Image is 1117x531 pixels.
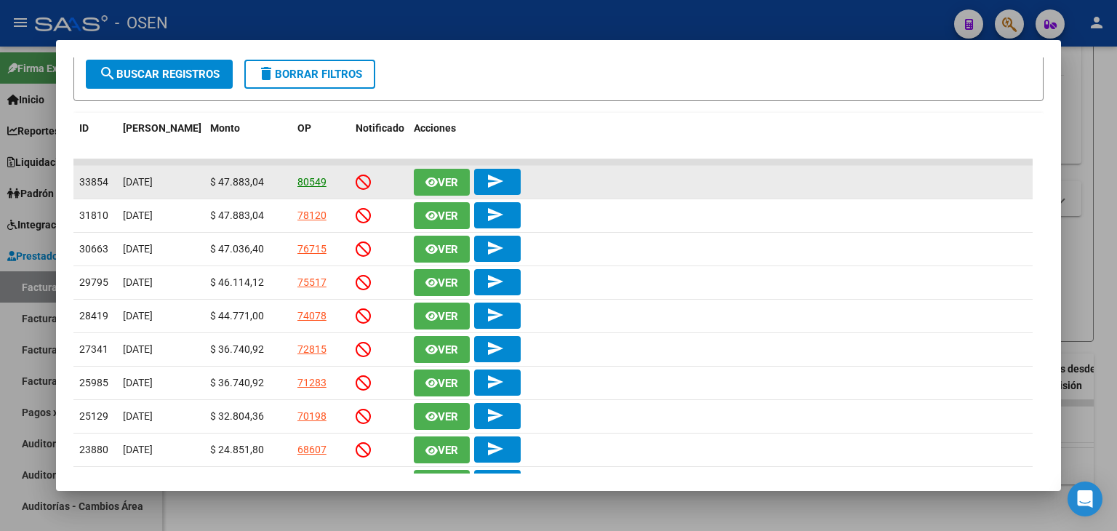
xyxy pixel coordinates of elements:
[99,68,220,81] span: Buscar Registros
[123,122,201,134] span: [PERSON_NAME]
[297,410,327,422] a: 70198
[414,236,470,263] button: Ver
[210,276,264,288] span: $ 46.114,12
[487,440,504,458] mat-icon: send
[414,269,470,296] button: Ver
[73,113,117,161] datatable-header-cell: ID
[297,377,327,388] a: 71283
[414,303,470,330] button: Ver
[414,370,470,396] button: Ver
[487,172,504,190] mat-icon: send
[414,470,470,497] button: Ver
[123,176,153,188] span: [DATE]
[257,65,275,82] mat-icon: delete
[487,474,504,491] mat-icon: send
[210,243,264,255] span: $ 47.036,40
[350,113,408,161] datatable-header-cell: Notificado
[487,306,504,324] mat-icon: send
[210,209,264,221] span: $ 47.883,04
[487,340,504,357] mat-icon: send
[438,444,458,457] span: Ver
[79,209,108,221] span: 31810
[487,373,504,391] mat-icon: send
[79,343,108,355] span: 27341
[79,276,108,288] span: 29795
[297,176,327,188] a: 80549
[123,276,153,288] span: [DATE]
[414,169,470,196] button: Ver
[210,176,264,188] span: $ 47.883,04
[414,122,456,134] span: Acciones
[1068,482,1102,516] div: Open Intercom Messenger
[123,243,153,255] span: [DATE]
[123,410,153,422] span: [DATE]
[99,65,116,82] mat-icon: search
[79,410,108,422] span: 25129
[257,68,362,81] span: Borrar Filtros
[414,202,470,229] button: Ver
[204,113,292,161] datatable-header-cell: Monto
[79,176,108,188] span: 33854
[79,310,108,322] span: 28419
[117,113,204,161] datatable-header-cell: Fecha T.
[356,122,404,134] span: Notificado
[297,310,327,322] a: 74078
[123,343,153,355] span: [DATE]
[210,410,264,422] span: $ 32.804,36
[123,377,153,388] span: [DATE]
[244,60,375,89] button: Borrar Filtros
[487,239,504,257] mat-icon: send
[438,243,458,256] span: Ver
[297,209,327,221] a: 78120
[292,113,350,161] datatable-header-cell: OP
[297,122,311,134] span: OP
[297,243,327,255] a: 76715
[79,122,89,134] span: ID
[123,444,153,455] span: [DATE]
[210,122,240,134] span: Monto
[79,243,108,255] span: 30663
[414,336,470,363] button: Ver
[210,343,264,355] span: $ 36.740,92
[438,176,458,189] span: Ver
[438,310,458,323] span: Ver
[414,403,470,430] button: Ver
[487,206,504,223] mat-icon: send
[210,377,264,388] span: $ 36.740,92
[297,444,327,455] a: 68607
[438,209,458,223] span: Ver
[210,444,264,455] span: $ 24.851,80
[297,276,327,288] a: 75517
[414,436,470,463] button: Ver
[487,273,504,290] mat-icon: send
[438,377,458,390] span: Ver
[79,377,108,388] span: 25985
[438,276,458,290] span: Ver
[123,310,153,322] span: [DATE]
[408,113,1033,161] datatable-header-cell: Acciones
[79,444,108,455] span: 23880
[86,60,233,89] button: Buscar Registros
[297,343,327,355] a: 72815
[123,209,153,221] span: [DATE]
[438,410,458,423] span: Ver
[487,407,504,424] mat-icon: send
[438,343,458,356] span: Ver
[210,310,264,322] span: $ 44.771,00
